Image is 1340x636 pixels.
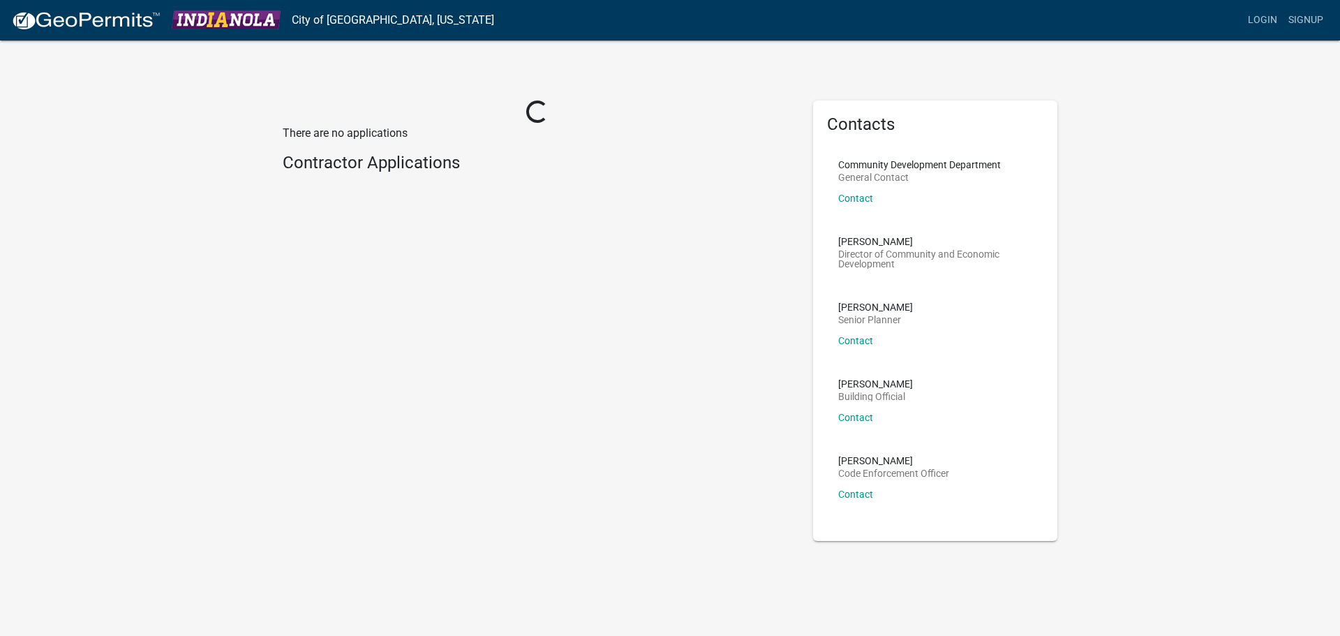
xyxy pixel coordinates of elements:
p: Director of Community and Economic Development [838,249,1032,269]
p: [PERSON_NAME] [838,237,1032,246]
p: Building Official [838,392,913,401]
a: Login [1242,7,1283,34]
a: Contact [838,335,873,346]
img: City of Indianola, Iowa [172,10,281,29]
p: Senior Planner [838,315,913,325]
a: Contact [838,193,873,204]
a: Contact [838,489,873,500]
h5: Contacts [827,114,1043,135]
p: There are no applications [283,125,792,142]
p: [PERSON_NAME] [838,379,913,389]
p: [PERSON_NAME] [838,456,949,466]
p: Community Development Department [838,160,1001,170]
a: Contact [838,412,873,423]
a: Signup [1283,7,1329,34]
p: General Contact [838,172,1001,182]
p: [PERSON_NAME] [838,302,913,312]
h4: Contractor Applications [283,153,792,173]
p: Code Enforcement Officer [838,468,949,478]
a: City of [GEOGRAPHIC_DATA], [US_STATE] [292,8,494,32]
wm-workflow-list-section: Contractor Applications [283,153,792,179]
